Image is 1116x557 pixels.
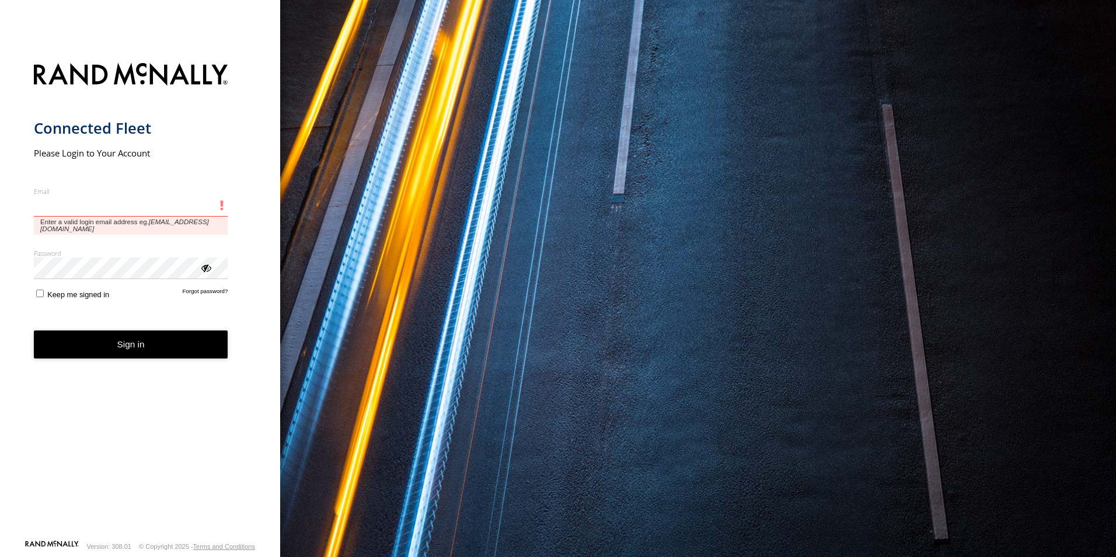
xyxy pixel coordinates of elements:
a: Forgot password? [183,288,228,299]
button: Sign in [34,330,228,359]
a: Terms and Conditions [193,543,255,550]
a: Visit our Website [25,541,79,552]
input: Keep me signed in [36,290,44,297]
form: main [34,56,247,539]
div: Version: 308.01 [87,543,131,550]
span: Enter a valid login email address eg. [34,217,228,235]
em: [EMAIL_ADDRESS][DOMAIN_NAME] [40,218,209,232]
img: Rand McNally [34,61,228,90]
span: Keep me signed in [47,290,109,299]
div: © Copyright 2025 - [139,543,255,550]
h2: Please Login to Your Account [34,147,228,159]
h1: Connected Fleet [34,119,228,138]
label: Email [34,187,228,196]
label: Password [34,249,228,257]
div: ViewPassword [200,262,211,273]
